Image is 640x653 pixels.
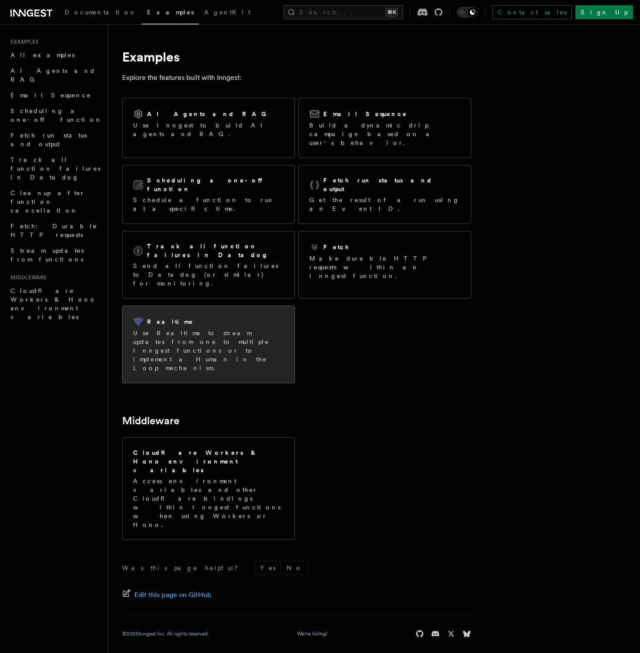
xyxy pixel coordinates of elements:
[147,9,194,16] span: Examples
[281,561,308,574] button: No
[7,103,103,127] a: Scheduling a one-off function
[10,92,91,99] span: Email Sequence
[142,3,199,24] a: Examples
[298,231,471,299] a: FetchMake durable HTTP requests within an Inngest function.
[122,589,212,601] a: Edit this page on GitHub
[59,3,142,24] a: Documentation
[323,110,407,118] h2: Email Sequence
[147,317,194,326] h2: Realtime
[122,564,244,572] p: Was this page helpful?
[7,274,47,281] span: Middleware
[10,189,85,214] span: Cleanup after function cancellation
[10,132,87,148] span: Fetch run status and output
[147,242,284,259] h2: Track all function failures in Datadog
[7,283,103,325] a: Cloudflare Workers & Hono environment variables
[7,38,38,45] span: Examples
[457,7,478,17] button: Toggle dark mode
[10,156,100,181] span: Track all function failures in Datadog
[7,185,103,218] a: Cleanup after function cancellation
[133,329,284,372] p: Use Realtime to stream updates from one to multiple Inngest functions or to implement a Human in ...
[10,247,84,263] span: Stream updates from functions
[204,9,250,16] span: AgentKit
[122,231,295,299] a: Track all function failures in DatadogSend all function failures to Datadog (or similar) for moni...
[492,5,572,19] a: Contact sales
[133,261,284,288] p: Send all function failures to Datadog (or similar) for monitoring.
[65,9,137,16] span: Documentation
[297,630,327,637] a: We're hiring!
[122,165,295,224] a: Scheduling a one-off functionSchedule a function to run at a specific time.
[7,47,103,63] a: All examples
[122,98,295,158] a: AI Agents and RAGUse Inngest to build AI agents and RAG.
[134,589,212,601] span: Edit this page on GitHub
[575,5,633,19] a: Sign Up
[7,243,103,267] a: Stream updates from functions
[7,152,103,185] a: Track all function failures in Datadog
[147,110,271,118] h2: AI Agents and RAG
[298,165,471,224] a: Fetch run status and outputGet the result of a run using an Event ID.
[122,306,295,383] a: RealtimeUse Realtime to stream updates from one to multiple Inngest functions or to implement a H...
[133,196,284,213] p: Schedule a function to run at a specific time.
[199,3,256,24] a: AgentKit
[309,121,460,147] p: Build a dynamic drip campaign based on a user's behavior.
[7,218,103,243] a: Fetch: Durable HTTP requests
[7,63,103,87] a: AI Agents and RAG
[309,254,460,280] p: Make durable HTTP requests within an Inngest function.
[10,287,96,320] span: Cloudflare Workers & Hono environment variables
[10,107,102,123] span: Scheduling a one-off function
[133,448,284,474] h2: Cloudflare Workers & Hono environment variables
[298,98,471,158] a: Email SequenceBuild a dynamic drip campaign based on a user's behavior.
[10,52,75,58] span: All examples
[386,8,398,17] kbd: ⌘K
[323,243,350,251] h2: Fetch
[10,223,97,238] span: Fetch: Durable HTTP requests
[122,49,471,65] h1: Examples
[309,196,460,213] p: Get the result of a run using an Event ID.
[133,121,284,138] p: Use Inngest to build AI agents and RAG.
[147,176,284,193] h2: Scheduling a one-off function
[10,67,96,83] span: AI Agents and RAG
[122,630,209,637] div: © 2025 Inngest Inc. All rights reserved.
[323,176,460,193] h2: Fetch run status and output
[7,127,103,152] a: Fetch run status and output
[133,477,284,529] p: Access environment variables and other Cloudflare bindings within Inngest functions when using Wo...
[255,561,281,574] button: Yes
[122,437,295,540] a: Cloudflare Workers & Hono environment variablesAccess environment variables and other Cloudflare ...
[122,72,471,84] p: Explore the features built with Inngest:
[284,5,403,19] button: Search...⌘K
[7,87,103,103] a: Email Sequence
[122,415,179,427] a: Middleware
